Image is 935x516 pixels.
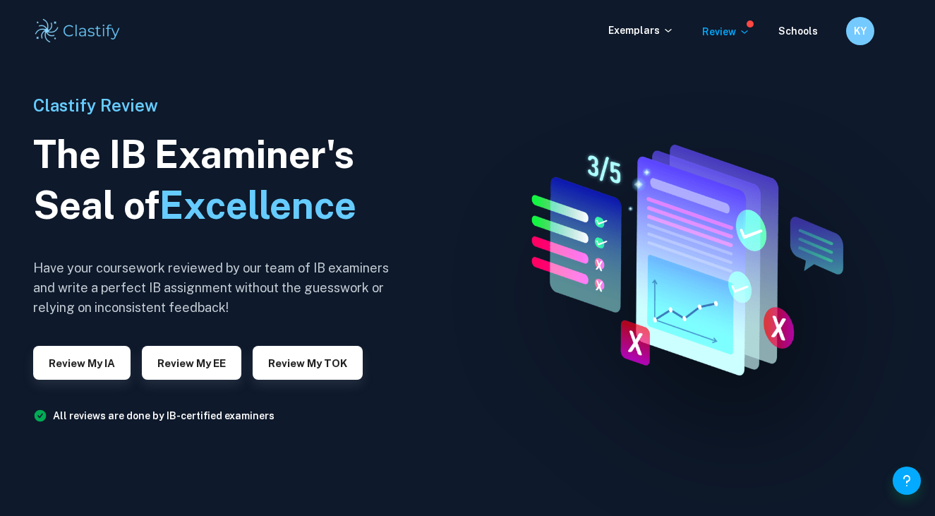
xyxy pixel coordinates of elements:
[33,258,400,318] h6: Have your coursework reviewed by our team of IB examiners and write a perfect IB assignment witho...
[33,346,131,380] button: Review my IA
[159,183,356,227] span: Excellence
[893,467,921,495] button: Help and Feedback
[33,17,123,45] img: Clastify logo
[142,346,241,380] button: Review my EE
[852,23,868,39] h6: KY
[33,92,400,118] h6: Clastify Review
[608,23,674,38] p: Exemplars
[502,134,861,382] img: IA Review hero
[33,129,400,231] h1: The IB Examiner's Seal of
[53,410,275,421] a: All reviews are done by IB-certified examiners
[702,24,750,40] p: Review
[846,17,874,45] button: KY
[253,346,363,380] button: Review my TOK
[778,25,818,37] a: Schools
